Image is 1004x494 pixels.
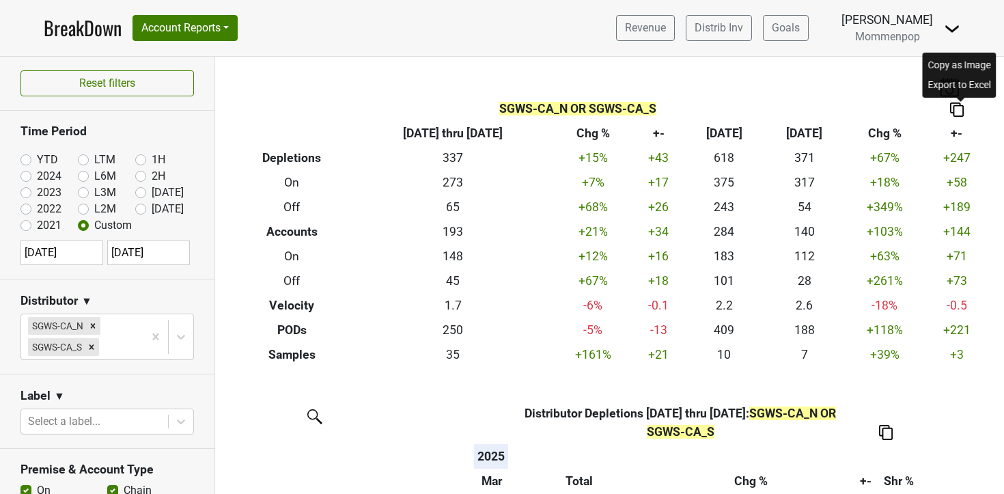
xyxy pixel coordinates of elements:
th: &nbsp;: activate to sort column ascending [852,444,880,469]
td: 2.6 [764,293,845,318]
div: SGWS-CA_S [28,338,84,356]
td: 1.7 [353,293,553,318]
a: BreakDown [44,14,122,42]
td: -0.1 [633,293,684,318]
a: Goals [763,15,809,41]
td: 101 [684,269,764,293]
td: 2.2 [684,293,764,318]
td: +118 % [845,318,925,342]
th: On [231,171,354,195]
th: 2025: activate to sort column ascending [474,444,508,469]
div: SGWS-CA_N [28,317,85,335]
th: Total [509,469,650,493]
th: +- [852,469,880,493]
label: YTD [37,152,58,168]
td: +103 % [845,220,925,245]
th: On [231,245,354,269]
td: 35 [353,342,553,367]
td: +68 % [553,195,633,220]
th: Chg % [845,122,925,146]
button: Account Reports [133,15,238,41]
td: 112 [764,245,845,269]
label: Custom [94,217,132,234]
span: SGWS-CA_N OR SGWS-CA_S [499,102,656,115]
td: +7 % [553,171,633,195]
img: Copy to clipboard [879,425,893,439]
div: Remove SGWS-CA_S [84,338,99,356]
th: Distributor Depletions [DATE] thru [DATE] : [509,401,852,443]
td: +349 % [845,195,925,220]
td: -5 % [553,318,633,342]
td: +26 [633,195,684,220]
td: 250 [353,318,553,342]
td: 183 [684,245,764,269]
td: +189 [925,195,988,220]
td: 317 [764,171,845,195]
td: +39 % [845,342,925,367]
th: &nbsp;: activate to sort column ascending [650,444,852,469]
img: filter [303,404,324,426]
td: +261 % [845,269,925,293]
span: ▼ [54,388,65,404]
label: 1H [152,152,165,168]
div: [PERSON_NAME] [841,11,933,29]
td: 375 [684,171,764,195]
td: 371 [764,146,845,171]
td: +58 [925,171,988,195]
td: +71 [925,245,988,269]
th: Samples [231,342,354,367]
a: Distrib Inv [686,15,752,41]
td: 409 [684,318,764,342]
td: 28 [764,269,845,293]
span: Mommenpop [855,30,920,43]
label: L3M [94,184,116,201]
td: 140 [764,220,845,245]
span: SGWS-CA_N OR SGWS-CA_S [647,407,837,438]
button: Reset filters [20,70,194,96]
label: LTM [94,152,115,168]
th: +- [925,122,988,146]
td: +73 [925,269,988,293]
td: +43 [633,146,684,171]
label: [DATE] [152,184,184,201]
img: Copy to clipboard [950,102,964,117]
td: 273 [353,171,553,195]
label: 2024 [37,168,61,184]
label: 2021 [37,217,61,234]
label: 2022 [37,201,61,217]
td: +144 [925,220,988,245]
th: Mar [474,469,508,493]
div: Export to Excel [925,75,994,95]
th: [DATE] [684,122,764,146]
label: L6M [94,168,116,184]
td: +67 % [553,269,633,293]
th: +- [633,122,684,146]
td: 54 [764,195,845,220]
th: [DATE] [764,122,845,146]
td: +16 [633,245,684,269]
td: 10 [684,342,764,367]
td: -0.5 [925,293,988,318]
td: +18 % [845,171,925,195]
td: 337 [353,146,553,171]
th: Chg % [553,122,633,146]
th: [DATE] thru [DATE] [353,122,553,146]
input: YYYY-MM-DD [20,241,103,265]
td: -13 [633,318,684,342]
td: +12 % [553,245,633,269]
td: 193 [353,220,553,245]
td: +34 [633,220,684,245]
div: Copy as Image [925,55,994,75]
td: +247 [925,146,988,171]
th: Velocity [231,293,354,318]
td: +21 % [553,220,633,245]
label: L2M [94,201,116,217]
th: &nbsp;: activate to sort column ascending [303,444,475,469]
td: -6 % [553,293,633,318]
td: 45 [353,269,553,293]
input: YYYY-MM-DD [107,241,190,265]
td: -18 % [845,293,925,318]
h3: Distributor [20,294,78,308]
td: +63 % [845,245,925,269]
th: Accounts [231,220,354,245]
